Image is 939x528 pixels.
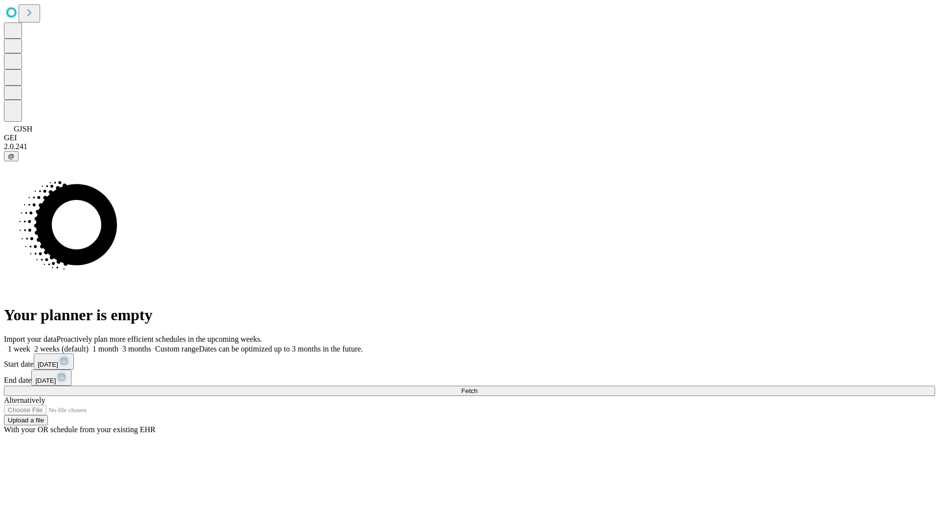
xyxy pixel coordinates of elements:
button: @ [4,151,19,161]
span: Alternatively [4,396,45,404]
span: [DATE] [35,377,56,384]
span: Fetch [461,387,477,395]
span: With your OR schedule from your existing EHR [4,425,156,434]
div: Start date [4,353,935,370]
span: 1 month [92,345,118,353]
span: Dates can be optimized up to 3 months in the future. [199,345,363,353]
div: 2.0.241 [4,142,935,151]
span: 3 months [122,345,151,353]
span: Import your data [4,335,57,343]
span: 2 weeks (default) [34,345,89,353]
span: [DATE] [38,361,58,368]
button: Upload a file [4,415,48,425]
h1: Your planner is empty [4,306,935,324]
button: Fetch [4,386,935,396]
span: Proactively plan more efficient schedules in the upcoming weeks. [57,335,262,343]
button: [DATE] [34,353,74,370]
div: End date [4,370,935,386]
span: Custom range [155,345,199,353]
span: 1 week [8,345,30,353]
span: GJSH [14,125,32,133]
span: @ [8,153,15,160]
div: GEI [4,133,935,142]
button: [DATE] [31,370,71,386]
